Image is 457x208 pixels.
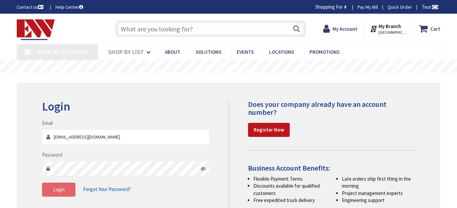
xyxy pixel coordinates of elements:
button: Login [42,183,75,197]
span: About [165,49,180,55]
a: Quick Order [388,4,412,10]
li: Flexible Payment Terms [253,175,326,182]
span: Shop By List [108,48,144,56]
h4: Does your company already have an account number? [248,100,415,116]
a: Help Center [55,4,83,10]
img: Electrical Wholesalers, Inc. [17,19,55,40]
strong: Cart [430,23,440,35]
li: Discounts available for qualified customers [253,182,326,197]
rs-layer: Free Same Day Pickup at 19 Locations [168,63,290,70]
a: Contact us [17,4,45,10]
li: Late orders ship first thing in the morning [342,175,415,190]
h2: Login [42,100,209,113]
span: Promotions [309,49,339,55]
h4: Business Account Benefits: [248,164,415,172]
li: Free expedited truck delivery [253,197,326,204]
span: Events [237,49,254,55]
li: Engineering support [342,197,415,204]
span: Shop By Category [37,48,88,56]
a: Register Now [248,123,290,137]
i: Click here to show/hide password [201,166,206,171]
a: Cart [419,23,440,35]
strong: My Branch [379,23,401,29]
input: What are you looking for? [116,20,306,37]
span: Solutions [196,49,221,55]
strong: # [344,4,347,10]
span: Forgot Your Password? [83,186,131,192]
strong: My Account [332,26,358,32]
strong: Register Now [254,127,284,133]
li: Project management experts [342,190,415,197]
span: Login [53,186,65,193]
input: Email [42,130,209,145]
label: Password [42,151,62,158]
span: Shopping For [315,4,343,10]
a: Forgot Your Password? [83,183,131,196]
span: Tour [422,4,439,10]
a: My Account [323,23,358,35]
span: [GEOGRAPHIC_DATA], [GEOGRAPHIC_DATA] [379,30,407,35]
label: Email [42,120,53,127]
span: Locations [269,49,294,55]
a: Pay My Bill [358,4,378,10]
div: My Branch [GEOGRAPHIC_DATA], [GEOGRAPHIC_DATA] [370,23,407,35]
